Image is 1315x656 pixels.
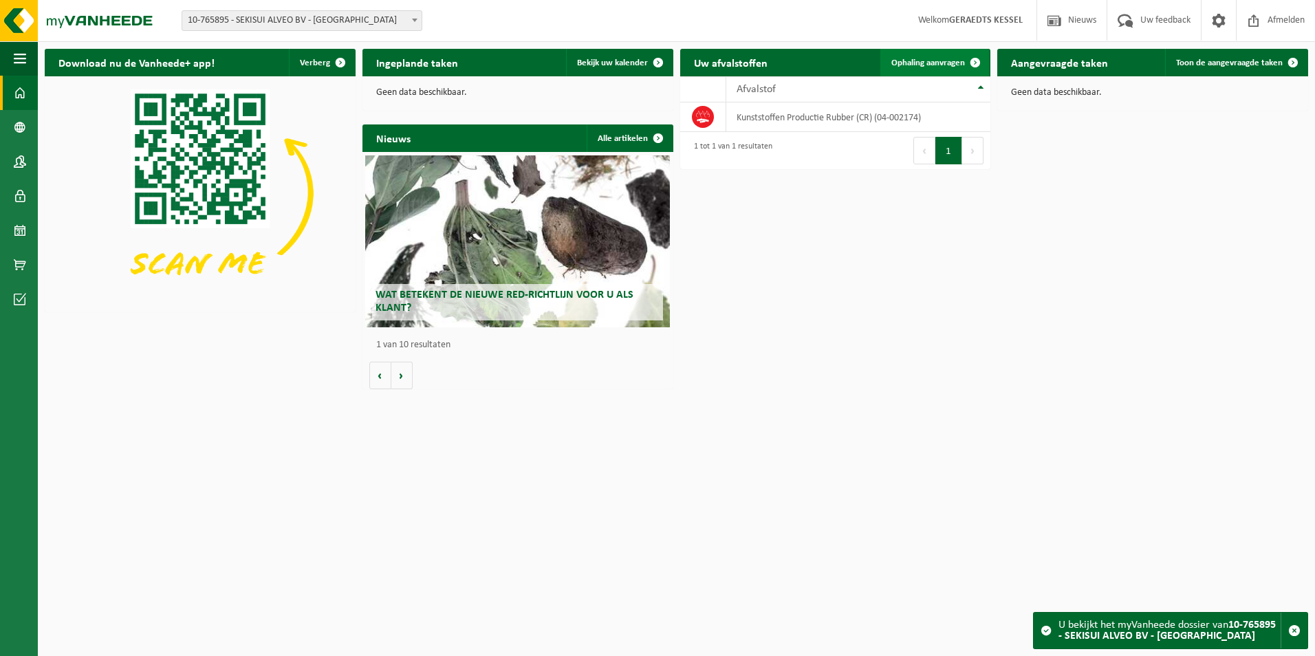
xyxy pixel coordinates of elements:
[182,11,422,30] span: 10-765895 - SEKISUI ALVEO BV - roermond
[1011,88,1294,98] p: Geen data beschikbaar.
[880,49,989,76] a: Ophaling aanvragen
[369,362,391,389] button: Vorige
[566,49,672,76] a: Bekijk uw kalender
[300,58,330,67] span: Verberg
[1058,620,1276,642] strong: 10-765895 - SEKISUI ALVEO BV - [GEOGRAPHIC_DATA]
[949,15,1023,25] strong: GERAEDTS KESSEL
[1165,49,1307,76] a: Toon de aangevraagde taken
[1058,613,1281,648] div: U bekijkt het myVanheede dossier van
[362,49,472,76] h2: Ingeplande taken
[997,49,1122,76] h2: Aangevraagde taken
[182,10,422,31] span: 10-765895 - SEKISUI ALVEO BV - roermond
[680,49,781,76] h2: Uw afvalstoffen
[891,58,965,67] span: Ophaling aanvragen
[376,88,660,98] p: Geen data beschikbaar.
[737,84,776,95] span: Afvalstof
[289,49,354,76] button: Verberg
[913,137,935,164] button: Previous
[376,340,666,350] p: 1 van 10 resultaten
[687,135,772,166] div: 1 tot 1 van 1 resultaten
[391,362,413,389] button: Volgende
[1176,58,1283,67] span: Toon de aangevraagde taken
[45,76,356,309] img: Download de VHEPlus App
[362,124,424,151] h2: Nieuws
[577,58,648,67] span: Bekijk uw kalender
[365,155,670,327] a: Wat betekent de nieuwe RED-richtlijn voor u als klant?
[376,289,633,314] span: Wat betekent de nieuwe RED-richtlijn voor u als klant?
[935,137,962,164] button: 1
[45,49,228,76] h2: Download nu de Vanheede+ app!
[962,137,983,164] button: Next
[587,124,672,152] a: Alle artikelen
[726,102,991,132] td: Kunststoffen Productie Rubber (CR) (04-002174)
